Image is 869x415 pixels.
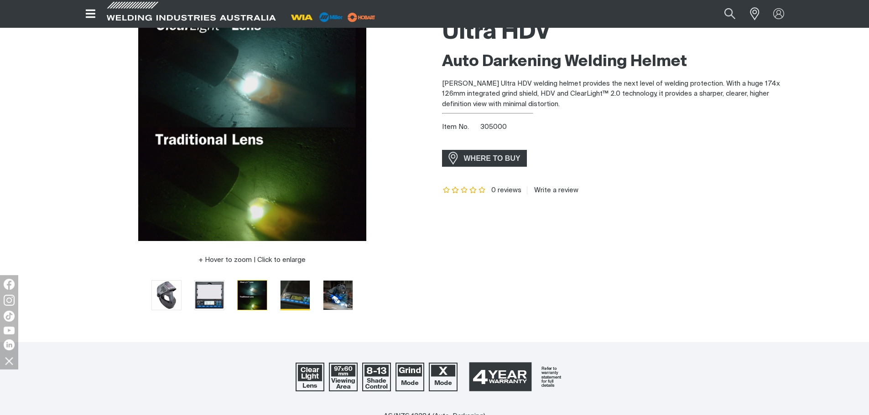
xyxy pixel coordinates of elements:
img: hide socials [1,353,17,369]
img: Ultra HDV [281,281,310,310]
img: Lens Grind Mode [395,363,424,391]
a: Write a review [527,186,578,195]
span: 305000 [480,123,507,130]
h2: Auto Darkening Welding Helmet [442,52,792,72]
button: Search products [714,4,745,24]
img: Ultra HDV [238,281,267,310]
button: Go to slide 5 [323,280,353,310]
h1: Ultra HDV [442,18,792,47]
span: WHERE TO BUY [458,151,526,166]
button: Go to slide 3 [237,280,267,310]
img: Ultra HDV [195,281,224,310]
img: ClearLight Lens Technology [296,363,324,391]
img: miller [345,10,378,24]
img: Facebook [4,279,15,290]
img: Ultra HDV [138,13,366,241]
img: 97x60mm Viewing Area [329,363,358,391]
img: Welding Shade 8-12.5 [362,363,391,391]
a: WHERE TO BUY [442,150,527,167]
img: Lens X-Mode [429,363,458,391]
p: [PERSON_NAME] Ultra HDV welding helmet provides the next level of welding protection. With a huge... [442,79,792,110]
span: 0 reviews [491,187,521,194]
button: Go to slide 1 [151,280,182,310]
a: 4 Year Warranty [462,358,573,395]
a: miller [345,14,378,20]
img: LinkedIn [4,339,15,350]
button: Go to slide 2 [194,280,224,310]
button: Go to slide 4 [280,280,310,310]
img: Ultra HDV [152,281,181,310]
input: Product name or item number... [702,4,745,24]
img: TikTok [4,311,15,322]
img: Instagram [4,295,15,306]
button: Hover to zoom | Click to enlarge [193,255,311,266]
span: Rating: {0} [442,187,487,194]
img: Ultra HDV [323,281,353,310]
img: YouTube [4,327,15,334]
span: Item No. [442,122,479,133]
